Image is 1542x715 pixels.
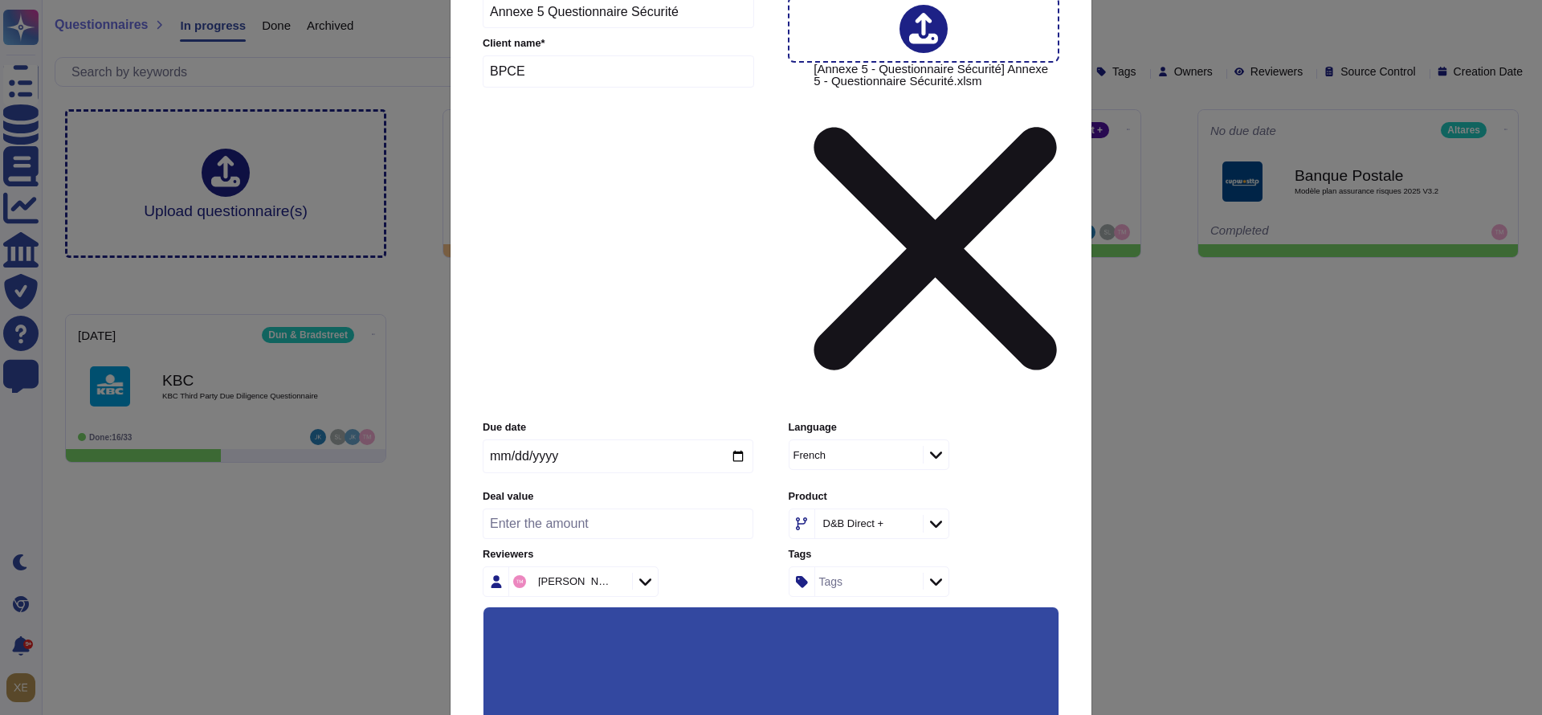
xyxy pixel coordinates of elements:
[483,509,753,539] input: Enter the amount
[819,576,843,587] div: Tags
[483,492,753,502] label: Deal value
[793,450,826,460] div: French
[538,576,612,586] div: [PERSON_NAME]
[823,518,884,529] div: D&B Direct +
[789,492,1059,502] label: Product
[483,550,753,560] label: Reviewers
[483,423,753,433] label: Due date
[483,39,754,49] label: Client name
[483,439,753,473] input: Due date
[789,423,1059,433] label: Language
[513,575,526,588] img: user
[789,550,1059,560] label: Tags
[814,63,1057,411] span: [Annexe 5 - Questionnaire Sécurité] Annexe 5 - Questionnaire Sécurité.xlsm
[483,55,754,88] input: Enter company name of the client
